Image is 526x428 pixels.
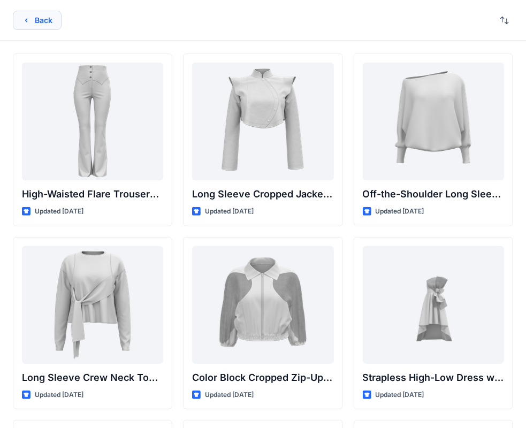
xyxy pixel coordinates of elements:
p: Updated [DATE] [205,206,254,217]
a: High-Waisted Flare Trousers with Button Detail [22,63,163,180]
p: Off-the-Shoulder Long Sleeve Top [363,187,504,202]
p: Updated [DATE] [205,389,254,401]
p: Updated [DATE] [376,206,424,217]
a: Long Sleeve Crew Neck Top with Asymmetrical Tie Detail [22,246,163,364]
p: High-Waisted Flare Trousers with Button Detail [22,187,163,202]
p: Updated [DATE] [35,206,83,217]
p: Strapless High-Low Dress with Side Bow Detail [363,370,504,385]
button: Back [13,11,62,30]
p: Updated [DATE] [376,389,424,401]
a: Color Block Cropped Zip-Up Jacket with Sheer Sleeves [192,246,333,364]
p: Long Sleeve Crew Neck Top with Asymmetrical Tie Detail [22,370,163,385]
a: Strapless High-Low Dress with Side Bow Detail [363,246,504,364]
p: Updated [DATE] [35,389,83,401]
p: Color Block Cropped Zip-Up Jacket with Sheer Sleeves [192,370,333,385]
a: Long Sleeve Cropped Jacket with Mandarin Collar and Shoulder Detail [192,63,333,180]
p: Long Sleeve Cropped Jacket with Mandarin Collar and Shoulder Detail [192,187,333,202]
a: Off-the-Shoulder Long Sleeve Top [363,63,504,180]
